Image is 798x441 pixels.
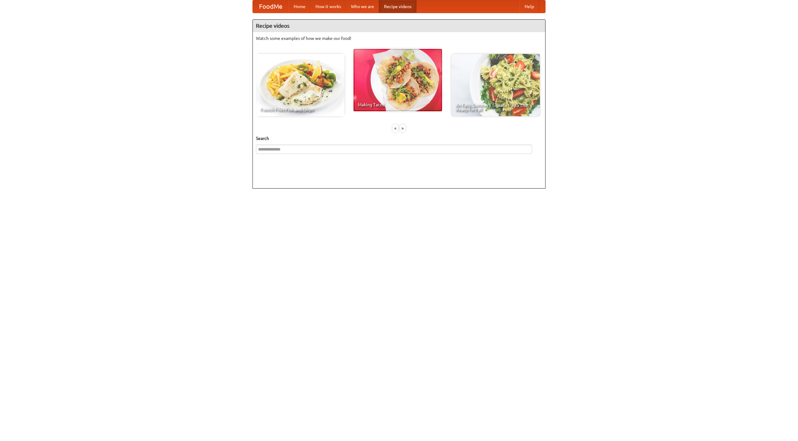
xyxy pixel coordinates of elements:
[379,0,416,13] a: Recipe videos
[289,0,310,13] a: Home
[353,49,442,111] a: Making Tacos
[520,0,539,13] a: Help
[400,124,406,132] div: »
[256,54,344,116] a: French Fries Fish and Chips
[256,135,542,141] h5: Search
[392,124,398,132] div: «
[260,108,340,112] span: French Fries Fish and Chips
[253,20,545,32] h4: Recipe videos
[456,103,536,112] span: An Easy, Summery Tomato Pasta That's Ready for Fall
[253,0,289,13] a: FoodMe
[310,0,346,13] a: How it works
[346,0,379,13] a: Who we are
[358,103,438,107] span: Making Tacos
[256,35,542,41] p: Watch some examples of how we make our food!
[451,54,540,116] a: An Easy, Summery Tomato Pasta That's Ready for Fall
